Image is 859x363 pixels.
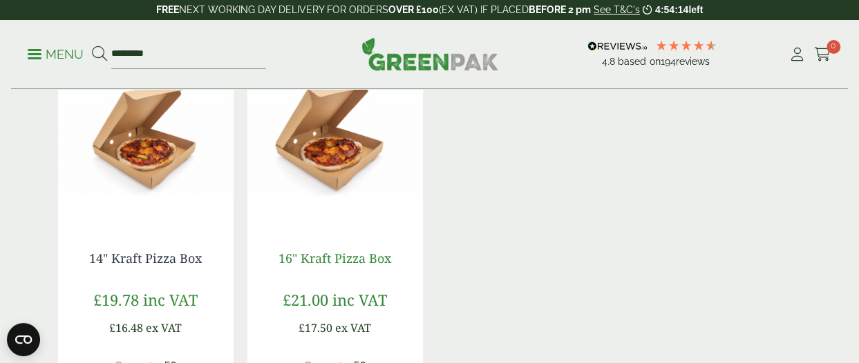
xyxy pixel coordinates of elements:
[279,250,391,266] a: 16" Kraft Pizza Box
[789,48,806,61] i: My Account
[660,56,675,67] span: 194
[7,323,40,356] button: Open CMP widget
[529,4,591,15] strong: BEFORE 2 pm
[143,289,198,310] span: inc VAT
[388,4,439,15] strong: OVER £100
[332,289,387,310] span: inc VAT
[335,320,371,335] span: ex VAT
[247,51,423,224] img: IMG_5338-new16 (Large)
[28,46,84,63] p: Menu
[827,40,840,54] span: 0
[594,4,640,15] a: See T&C's
[93,289,139,310] span: £19.78
[299,320,332,335] span: £17.50
[361,37,498,70] img: GreenPak Supplies
[655,4,688,15] span: 4:54:14
[814,48,831,61] i: Cart
[587,41,648,51] img: REVIEWS.io
[89,250,202,266] a: 14" Kraft Pizza Box
[156,4,179,15] strong: FREE
[675,56,709,67] span: reviews
[654,39,717,52] div: 4.78 Stars
[109,320,143,335] span: £16.48
[146,320,182,335] span: ex VAT
[688,4,703,15] span: left
[58,51,234,224] img: IMG_5338-new14 (Large)
[618,56,660,67] span: Based on
[602,56,618,67] span: 4.8
[283,289,328,310] span: £21.00
[28,46,84,60] a: Menu
[814,44,831,65] a: 0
